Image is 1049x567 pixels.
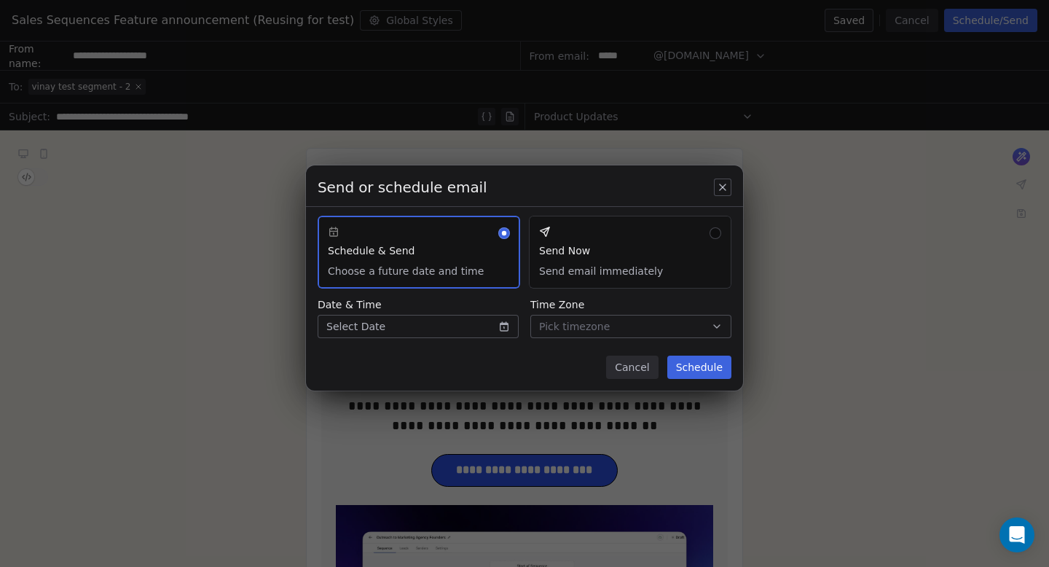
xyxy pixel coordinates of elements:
span: Pick timezone [539,319,610,335]
button: Schedule [667,356,731,379]
span: Time Zone [530,297,731,312]
button: Select Date [318,315,519,338]
span: Send or schedule email [318,177,487,198]
span: Select Date [326,319,385,335]
button: Cancel [606,356,658,379]
span: Date & Time [318,297,519,312]
button: Pick timezone [530,315,731,338]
